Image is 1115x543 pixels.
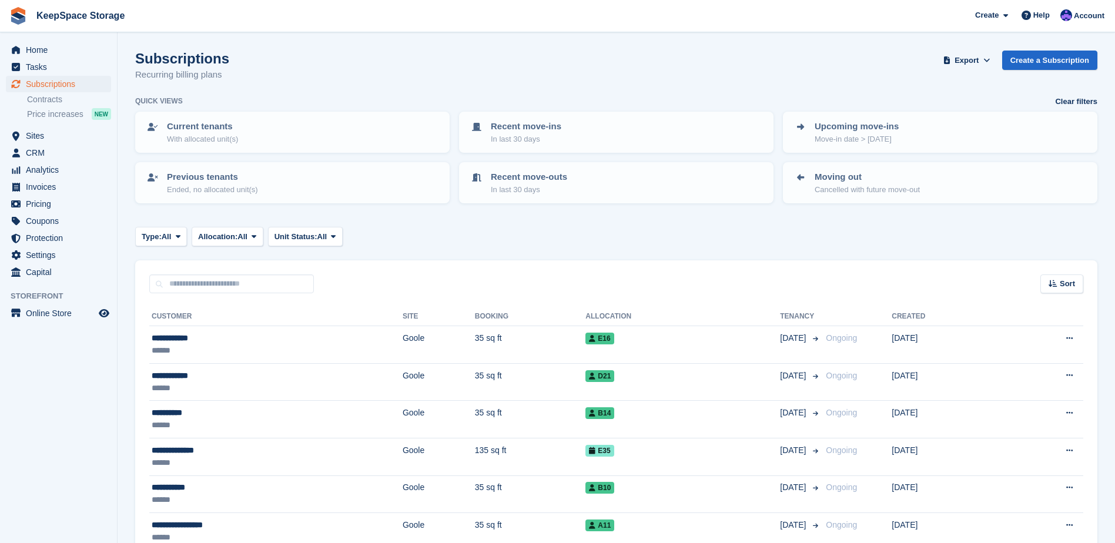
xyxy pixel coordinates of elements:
span: Allocation: [198,231,237,243]
a: Recent move-outs In last 30 days [460,163,772,202]
p: Move-in date > [DATE] [815,133,899,145]
td: [DATE] [892,475,1002,513]
a: menu [6,42,111,58]
a: Clear filters [1055,96,1097,108]
td: [DATE] [892,326,1002,364]
a: menu [6,59,111,75]
span: [DATE] [780,519,808,531]
span: Unit Status: [274,231,317,243]
a: Recent move-ins In last 30 days [460,113,772,152]
span: Ongoing [826,371,857,380]
span: Settings [26,247,96,263]
a: Previous tenants Ended, no allocated unit(s) [136,163,448,202]
span: Capital [26,264,96,280]
span: Online Store [26,305,96,321]
td: Goole [403,438,475,475]
span: Ongoing [826,520,857,529]
th: Booking [475,307,586,326]
a: menu [6,76,111,92]
a: menu [6,162,111,178]
span: [DATE] [780,370,808,382]
a: menu [6,196,111,212]
span: A11 [585,519,614,531]
span: Subscriptions [26,76,96,92]
img: Chloe Clark [1060,9,1072,21]
td: 35 sq ft [475,401,586,438]
th: Customer [149,307,403,326]
h6: Quick views [135,96,183,106]
td: 35 sq ft [475,363,586,401]
p: In last 30 days [491,184,567,196]
p: Recent move-ins [491,120,561,133]
a: menu [6,213,111,229]
span: [DATE] [780,444,808,457]
span: [DATE] [780,332,808,344]
div: NEW [92,108,111,120]
span: [DATE] [780,481,808,494]
span: D21 [585,370,614,382]
a: menu [6,305,111,321]
a: Moving out Cancelled with future move-out [784,163,1096,202]
button: Unit Status: All [268,227,343,246]
span: Home [26,42,96,58]
span: Tasks [26,59,96,75]
button: Type: All [135,227,187,246]
span: Create [975,9,999,21]
span: CRM [26,145,96,161]
span: Ongoing [826,408,857,417]
a: menu [6,145,111,161]
a: Preview store [97,306,111,320]
th: Site [403,307,475,326]
button: Allocation: All [192,227,263,246]
td: 35 sq ft [475,326,586,364]
td: [DATE] [892,438,1002,475]
span: Ongoing [826,333,857,343]
span: Storefront [11,290,117,302]
span: Invoices [26,179,96,195]
span: All [162,231,172,243]
span: Sites [26,128,96,144]
td: [DATE] [892,401,1002,438]
td: [DATE] [892,363,1002,401]
th: Allocation [585,307,780,326]
a: menu [6,179,111,195]
span: Type: [142,231,162,243]
span: Analytics [26,162,96,178]
button: Export [941,51,993,70]
td: 135 sq ft [475,438,586,475]
p: With allocated unit(s) [167,133,238,145]
p: Previous tenants [167,170,258,184]
td: Goole [403,401,475,438]
span: E16 [585,333,614,344]
span: All [237,231,247,243]
span: Sort [1060,278,1075,290]
th: Tenancy [780,307,821,326]
a: Upcoming move-ins Move-in date > [DATE] [784,113,1096,152]
a: KeepSpace Storage [32,6,129,25]
p: Upcoming move-ins [815,120,899,133]
span: Ongoing [826,482,857,492]
span: Help [1033,9,1050,21]
p: Recurring billing plans [135,68,229,82]
td: Goole [403,326,475,364]
a: menu [6,264,111,280]
p: In last 30 days [491,133,561,145]
a: menu [6,128,111,144]
p: Current tenants [167,120,238,133]
p: Ended, no allocated unit(s) [167,184,258,196]
img: stora-icon-8386f47178a22dfd0bd8f6a31ec36ba5ce8667c1dd55bd0f319d3a0aa187defe.svg [9,7,27,25]
span: Export [955,55,979,66]
th: Created [892,307,1002,326]
span: Protection [26,230,96,246]
a: Create a Subscription [1002,51,1097,70]
p: Moving out [815,170,920,184]
p: Recent move-outs [491,170,567,184]
a: Price increases NEW [27,108,111,120]
span: Price increases [27,109,83,120]
span: E35 [585,445,614,457]
a: menu [6,230,111,246]
span: Ongoing [826,445,857,455]
td: Goole [403,363,475,401]
a: menu [6,247,111,263]
td: Goole [403,475,475,513]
